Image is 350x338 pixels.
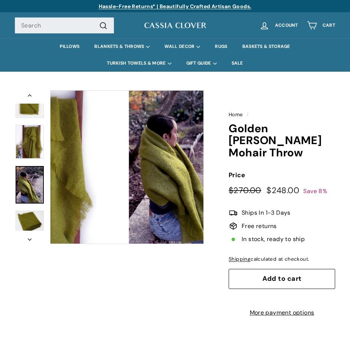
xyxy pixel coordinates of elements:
[229,123,335,159] h1: Golden [PERSON_NAME] Mohair Throw
[303,187,327,195] span: Save 8%
[229,185,261,196] span: $270.00
[245,111,250,118] span: /
[15,90,45,104] button: Previous
[16,91,44,118] img: Golden Moss Mohair Throw
[99,3,252,10] a: Hassle-Free Returns* | Beautifully Crafted Artisan Goods.
[229,111,335,119] nav: breadcrumbs
[262,274,302,283] span: Add to cart
[16,125,44,159] img: Golden Moss Mohair Throw
[224,55,251,72] a: SALE
[242,208,291,218] span: Ships In 1-3 Days
[229,255,335,263] div: calculated at checkout.
[16,211,44,235] img: Golden Moss Mohair Throw
[52,38,87,55] a: PILLOWS
[157,38,207,55] summary: WALL DECOR
[229,269,335,289] button: Add to cart
[229,170,335,180] label: Price
[207,38,235,55] a: RUGS
[242,221,277,231] span: Free returns
[229,308,335,318] a: More payment options
[242,234,305,244] span: In stock, ready to ship
[99,55,179,72] summary: TURKISH TOWELS & MORE
[302,14,340,36] a: Cart
[235,38,298,55] a: BASKETS & STORAGE
[179,55,224,72] summary: GIFT GUIDE
[15,17,114,34] input: Search
[275,23,298,28] span: Account
[229,111,243,118] a: Home
[15,231,45,244] button: Next
[266,185,299,196] span: $248.00
[323,23,335,28] span: Cart
[87,38,157,55] summary: BLANKETS & THROWS
[255,14,302,36] a: Account
[16,166,44,204] a: Golden Moss Mohair Throw
[229,256,251,262] a: Shipping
